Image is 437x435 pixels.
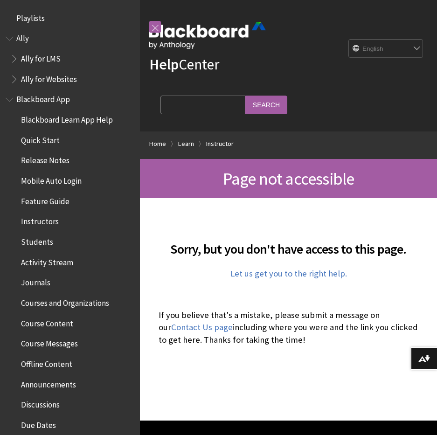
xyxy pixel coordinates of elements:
h2: Sorry, but you don't have access to this page. [159,228,418,259]
span: Journals [21,275,50,288]
span: Announcements [21,377,76,389]
span: Blackboard App [16,92,70,104]
span: Course Messages [21,336,78,349]
span: Quick Start [21,132,60,145]
a: Contact Us page [171,322,233,333]
span: Students [21,234,53,247]
span: Playlists [16,10,45,23]
span: Course Content [21,316,73,328]
a: HelpCenter [149,55,219,74]
a: Let us get you to the right help. [230,268,347,279]
span: Instructors [21,214,59,227]
span: Release Notes [21,153,69,166]
span: Courses and Organizations [21,295,109,308]
a: Instructor [206,138,234,150]
span: Ally [16,31,29,43]
span: Offline Content [21,356,72,369]
span: Due Dates [21,417,56,430]
img: Blackboard by Anthology [149,22,266,49]
input: Search [245,96,287,114]
a: Home [149,138,166,150]
select: Site Language Selector [349,40,423,58]
nav: Book outline for Playlists [6,10,134,26]
span: Discussions [21,397,60,409]
strong: Help [149,55,179,74]
span: Mobile Auto Login [21,173,82,186]
span: Feature Guide [21,193,69,206]
span: Ally for LMS [21,51,61,63]
span: Page not accessible [223,168,354,189]
p: If you believe that's a mistake, please submit a message on our including where you were and the ... [159,309,418,346]
span: Activity Stream [21,255,73,267]
nav: Book outline for Anthology Ally Help [6,31,134,87]
span: Ally for Websites [21,71,77,84]
a: Learn [178,138,194,150]
span: Blackboard Learn App Help [21,112,113,124]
